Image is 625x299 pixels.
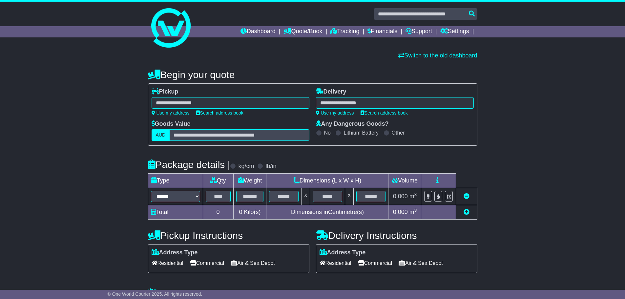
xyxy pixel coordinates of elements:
a: Search address book [361,110,408,116]
h4: Delivery Instructions [316,230,477,241]
span: 0.000 [393,209,408,215]
a: Use my address [152,110,190,116]
sup: 3 [414,192,417,197]
label: Any Dangerous Goods? [316,120,389,128]
h4: Package details | [148,159,230,170]
label: Address Type [320,249,366,256]
td: Total [148,205,203,220]
span: m [409,193,417,200]
a: Quote/Book [283,26,322,37]
label: Other [392,130,405,136]
td: x [302,188,310,205]
a: Settings [440,26,469,37]
a: Financials [367,26,397,37]
label: No [324,130,331,136]
td: Qty [203,174,233,188]
span: © One World Courier 2025. All rights reserved. [108,291,202,297]
label: Pickup [152,88,178,96]
h4: Warranty & Insurance [148,288,477,299]
td: Kilo(s) [233,205,266,220]
span: Commercial [190,258,224,268]
a: Tracking [330,26,359,37]
a: Switch to the old dashboard [398,52,477,59]
label: AUD [152,129,170,141]
a: Add new item [464,209,469,215]
a: Search address book [196,110,243,116]
span: Commercial [358,258,392,268]
span: m [409,209,417,215]
td: Type [148,174,203,188]
td: Weight [233,174,266,188]
a: Dashboard [240,26,276,37]
a: Support [406,26,432,37]
sup: 3 [414,208,417,213]
label: Delivery [316,88,346,96]
h4: Pickup Instructions [148,230,309,241]
td: Dimensions in Centimetre(s) [266,205,388,220]
a: Use my address [316,110,354,116]
h4: Begin your quote [148,69,477,80]
label: Goods Value [152,120,191,128]
span: Air & Sea Depot [399,258,443,268]
td: x [345,188,353,205]
span: Residential [320,258,351,268]
a: Remove this item [464,193,469,200]
span: 0 [239,209,242,215]
span: Residential [152,258,183,268]
td: Dimensions (L x W x H) [266,174,388,188]
td: 0 [203,205,233,220]
label: kg/cm [238,163,254,170]
span: Air & Sea Depot [231,258,275,268]
label: Address Type [152,249,198,256]
span: 0.000 [393,193,408,200]
label: lb/in [265,163,276,170]
td: Volume [388,174,421,188]
label: Lithium Battery [344,130,379,136]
